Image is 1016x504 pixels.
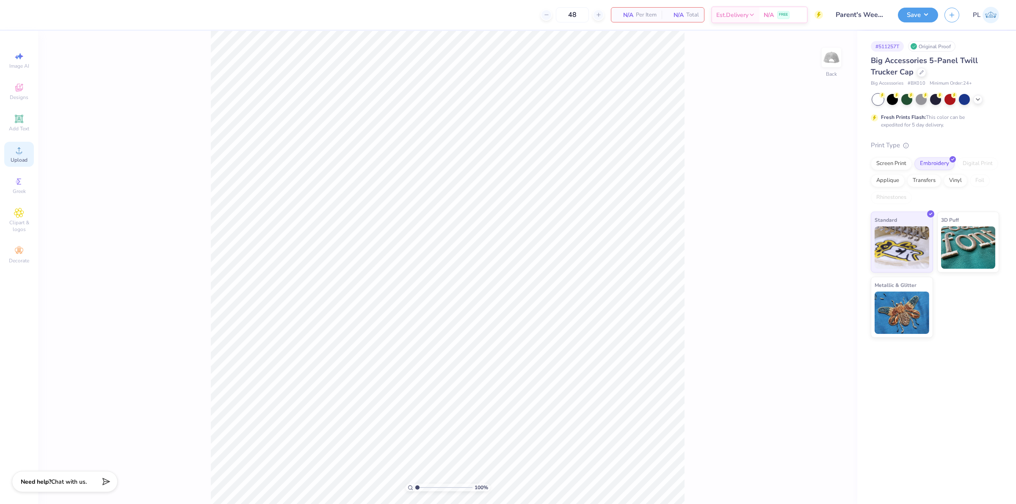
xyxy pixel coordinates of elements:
[871,191,912,204] div: Rhinestones
[875,281,917,289] span: Metallic & Glitter
[667,11,684,19] span: N/A
[10,94,28,101] span: Designs
[823,49,840,66] img: Back
[826,70,837,78] div: Back
[941,226,996,269] img: 3D Puff
[944,174,967,187] div: Vinyl
[871,140,999,150] div: Print Type
[871,80,903,87] span: Big Accessories
[556,7,589,22] input: – –
[941,215,959,224] span: 3D Puff
[475,484,488,491] span: 100 %
[9,257,29,264] span: Decorate
[871,41,904,52] div: # 511257T
[51,478,87,486] span: Chat with us.
[875,215,897,224] span: Standard
[716,11,748,19] span: Est. Delivery
[21,478,51,486] strong: Need help?
[13,188,26,195] span: Greek
[871,55,978,77] span: Big Accessories 5-Panel Twill Trucker Cap
[4,219,34,233] span: Clipart & logos
[9,63,29,69] span: Image AI
[636,11,657,19] span: Per Item
[875,292,929,334] img: Metallic & Glitter
[616,11,633,19] span: N/A
[957,157,998,170] div: Digital Print
[875,226,929,269] img: Standard
[764,11,774,19] span: N/A
[881,113,985,129] div: This color can be expedited for 5 day delivery.
[983,7,999,23] img: Pamela Lois Reyes
[908,80,925,87] span: # BX010
[907,174,941,187] div: Transfers
[914,157,955,170] div: Embroidery
[898,8,938,22] button: Save
[973,7,999,23] a: PL
[9,125,29,132] span: Add Text
[973,10,980,20] span: PL
[871,174,905,187] div: Applique
[930,80,972,87] span: Minimum Order: 24 +
[779,12,788,18] span: FREE
[970,174,990,187] div: Foil
[908,41,955,52] div: Original Proof
[686,11,699,19] span: Total
[871,157,912,170] div: Screen Print
[829,6,892,23] input: Untitled Design
[11,157,28,163] span: Upload
[881,114,926,121] strong: Fresh Prints Flash:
